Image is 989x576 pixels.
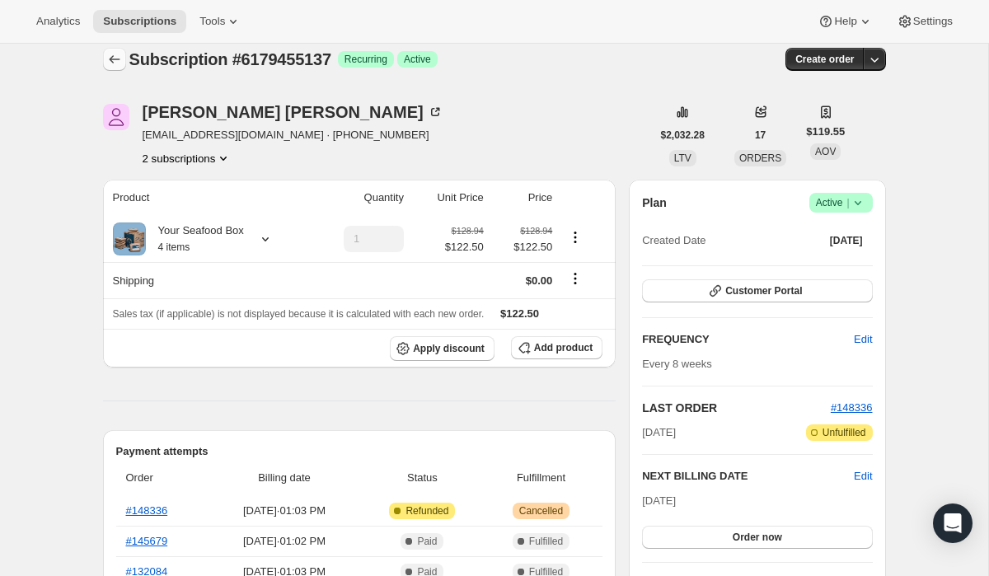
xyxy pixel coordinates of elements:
span: $2,032.28 [661,129,705,142]
button: Apply discount [390,336,494,361]
span: $0.00 [526,274,553,287]
div: Your Seafood Box [146,222,244,255]
img: product img [113,222,146,255]
span: Sales tax (if applicable) is not displayed because it is calculated with each new order. [113,308,485,320]
span: ORDERS [739,152,781,164]
span: Help [834,15,856,28]
span: | [846,196,849,209]
span: Settings [913,15,953,28]
span: Billing date [213,470,355,486]
span: Apply discount [413,342,485,355]
span: $122.50 [500,307,539,320]
button: Create order [785,48,864,71]
h2: LAST ORDER [642,400,831,416]
button: Edit [844,326,882,353]
th: Unit Price [409,180,489,216]
span: Add product [534,341,593,354]
button: Edit [854,468,872,485]
span: Customer Portal [725,284,802,297]
span: Paid [417,535,437,548]
span: [DATE] · 01:02 PM [213,533,355,550]
span: [DATE] · 01:03 PM [213,503,355,519]
button: Analytics [26,10,90,33]
button: Product actions [143,150,232,166]
span: Subscriptions [103,15,176,28]
span: Fulfillment [490,470,593,486]
a: #148336 [126,504,168,517]
small: $128.94 [520,226,552,236]
button: [DATE] [820,229,873,252]
th: Quantity [310,180,409,216]
a: #148336 [831,401,873,414]
h2: Plan [642,194,667,211]
h2: FREQUENCY [642,331,854,348]
th: Shipping [103,262,310,298]
span: Cancelled [519,504,563,517]
button: #148336 [831,400,873,416]
button: Product actions [562,228,588,246]
a: #145679 [126,535,168,547]
span: 17 [755,129,766,142]
th: Order [116,460,209,496]
h2: Payment attempts [116,443,603,460]
button: Shipping actions [562,269,588,288]
span: Analytics [36,15,80,28]
th: Price [489,180,558,216]
small: 4 items [158,241,190,253]
span: Tools [199,15,225,28]
span: Subscription #6179455137 [129,50,331,68]
div: Open Intercom Messenger [933,503,973,543]
span: Recurring [345,53,387,66]
button: Help [808,10,883,33]
span: AOV [815,146,836,157]
button: Add product [511,336,602,359]
span: Active [404,53,431,66]
span: Status [365,470,480,486]
small: $128.94 [452,226,484,236]
span: Created Date [642,232,705,249]
span: [DATE] [830,234,863,247]
button: Settings [887,10,963,33]
th: Product [103,180,310,216]
span: Refunded [405,504,448,517]
span: $119.55 [806,124,845,140]
button: Customer Portal [642,279,872,302]
div: [PERSON_NAME] [PERSON_NAME] [143,104,443,120]
span: Active [816,194,866,211]
span: $122.50 [494,239,553,255]
button: Tools [190,10,251,33]
span: Order now [733,531,782,544]
span: LTV [674,152,691,164]
button: $2,032.28 [651,124,715,147]
span: Create order [795,53,854,66]
span: Fulfilled [529,535,563,548]
button: Subscriptions [103,48,126,71]
span: Every 8 weeks [642,358,712,370]
button: 17 [745,124,776,147]
span: $122.50 [445,239,484,255]
h2: NEXT BILLING DATE [642,468,854,485]
span: Unfulfilled [823,426,866,439]
span: Pamee Frankel [103,104,129,130]
span: [DATE] [642,424,676,441]
span: [EMAIL_ADDRESS][DOMAIN_NAME] · [PHONE_NUMBER] [143,127,443,143]
button: Order now [642,526,872,549]
span: [DATE] [642,494,676,507]
span: Edit [854,331,872,348]
button: Subscriptions [93,10,186,33]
